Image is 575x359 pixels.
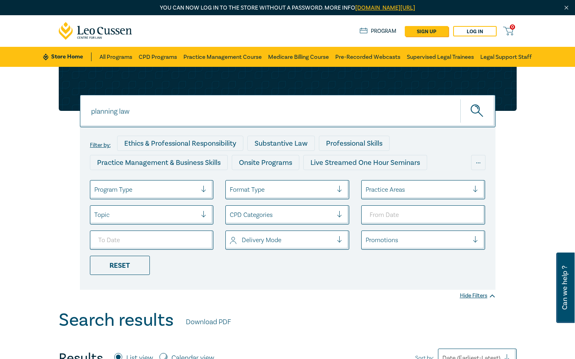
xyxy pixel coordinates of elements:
span: 0 [510,24,515,30]
img: Close [563,4,570,11]
input: From Date [361,205,485,225]
a: Legal Support Staff [480,47,532,67]
div: Ethics & Professional Responsibility [117,136,243,151]
div: Live Streamed One Hour Seminars [303,155,427,170]
a: Pre-Recorded Webcasts [335,47,400,67]
div: Professional Skills [319,136,390,151]
a: CPD Programs [139,47,177,67]
div: Onsite Programs [232,155,299,170]
input: select [94,211,96,219]
a: sign up [405,26,448,36]
p: You can now log in to the store without a password. More info [59,4,517,12]
label: Filter by: [90,142,111,148]
div: Live Streamed Conferences and Intensives [90,174,241,189]
input: select [366,236,367,245]
a: Medicare Billing Course [268,47,329,67]
a: Store Home [43,52,92,61]
a: [DOMAIN_NAME][URL] [355,4,415,12]
input: select [94,185,96,194]
div: Substantive Law [247,136,315,151]
input: select [366,185,367,194]
a: Practice Management Course [183,47,262,67]
input: Search for a program title, program description or presenter name [80,95,495,127]
a: Download PDF [186,317,231,327]
span: Can we help ? [561,257,569,318]
input: To Date [90,231,214,250]
a: Program [360,27,397,36]
a: Log in [453,26,497,36]
input: select [230,185,231,194]
a: All Programs [99,47,132,67]
h1: Search results [59,310,174,331]
a: Supervised Legal Trainees [407,47,474,67]
div: ... [471,155,485,170]
div: Hide Filters [460,292,495,300]
input: select [230,236,231,245]
div: Reset [90,256,150,275]
div: Practice Management & Business Skills [90,155,228,170]
input: select [230,211,231,219]
div: Live Streamed Practical Workshops [245,174,371,189]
